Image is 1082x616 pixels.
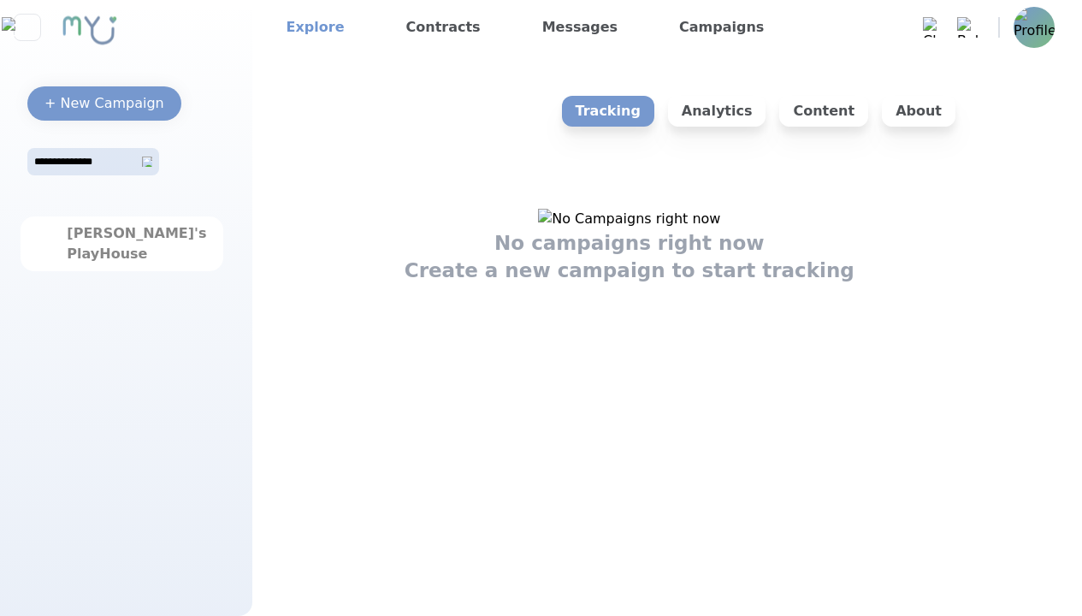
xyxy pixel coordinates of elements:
[535,14,624,41] a: Messages
[672,14,771,41] a: Campaigns
[27,86,181,121] button: + New Campaign
[405,257,854,284] h1: Create a new campaign to start tracking
[2,17,52,38] img: Close sidebar
[1014,7,1055,48] img: Profile
[399,14,488,41] a: Contracts
[779,96,868,127] p: Content
[494,229,765,257] h1: No campaigns right now
[67,223,176,264] div: [PERSON_NAME]'s PlayHouse
[562,96,654,127] p: Tracking
[538,209,720,229] img: No Campaigns right now
[882,96,955,127] p: About
[923,17,943,38] img: Chat
[668,96,766,127] p: Analytics
[280,14,352,41] a: Explore
[44,93,164,114] div: + New Campaign
[957,17,978,38] img: Bell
